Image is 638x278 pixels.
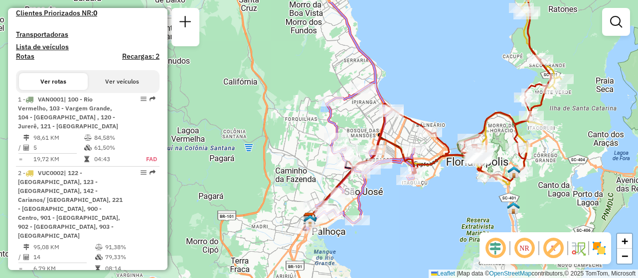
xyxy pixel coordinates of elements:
[84,145,92,151] i: % de utilização da cubagem
[18,252,23,262] td: /
[33,242,95,252] td: 95,08 KM
[622,235,628,247] span: +
[457,270,458,277] span: |
[18,154,23,164] td: =
[512,236,536,260] span: Ocultar NR
[33,252,95,262] td: 14
[94,154,135,164] td: 04:43
[33,133,84,143] td: 98,61 KM
[84,135,92,141] i: % de utilização do peso
[429,270,638,278] div: Map data © contributors,© 2025 TomTom, Microsoft
[16,30,159,39] h4: Transportadoras
[38,95,64,103] span: VAN0001
[570,240,586,256] img: Fluxo de ruas
[18,169,123,239] span: | 122 - [GEOGRAPHIC_DATA], 123 - [GEOGRAPHIC_DATA], 142 - Carianos/ [GEOGRAPHIC_DATA], 221 - [GEO...
[105,242,155,252] td: 91,38%
[33,154,84,164] td: 19,72 KM
[617,234,632,249] a: Zoom in
[16,9,159,17] h4: Clientes Priorizados NR:
[541,236,565,260] span: Exibir rótulo
[622,250,628,262] span: −
[16,52,34,61] a: Rotas
[23,135,29,141] i: Distância Total
[105,264,155,274] td: 08:14
[483,236,507,260] span: Ocultar deslocamento
[18,169,123,239] span: 2 -
[88,73,157,90] button: Ver veículos
[18,95,118,130] span: 1 -
[95,266,100,272] i: Tempo total em rota
[507,201,520,214] img: FAD - Pirajubae
[93,8,97,17] strong: 0
[94,133,135,143] td: 84,58%
[16,43,159,51] h4: Lista de veículos
[150,170,156,176] em: Rota exportada
[105,252,155,262] td: 79,33%
[95,254,103,260] i: % de utilização da cubagem
[122,52,159,61] h4: Recargas: 2
[23,244,29,250] i: Distância Total
[431,270,455,277] a: Leaflet
[18,143,23,153] td: /
[19,73,88,90] button: Ver rotas
[304,214,317,227] img: 712 UDC Full Palhoça
[150,96,156,102] em: Rota exportada
[507,166,520,179] img: Ilha Centro
[303,212,316,225] img: CDD Florianópolis
[38,169,64,177] span: VUC0002
[135,154,158,164] td: FAD
[489,270,532,277] a: OpenStreetMap
[23,145,29,151] i: Total de Atividades
[141,96,147,102] em: Opções
[84,156,89,162] i: Tempo total em rota
[591,240,607,256] img: Exibir/Ocultar setores
[175,12,195,34] a: Nova sessão e pesquisa
[94,143,135,153] td: 61,50%
[606,12,626,32] a: Exibir filtros
[23,254,29,260] i: Total de Atividades
[33,264,95,274] td: 6,79 KM
[95,244,103,250] i: % de utilização do peso
[33,143,84,153] td: 5
[617,249,632,264] a: Zoom out
[18,264,23,274] td: =
[141,170,147,176] em: Opções
[18,95,118,130] span: | 100 - Rio Vermelho, 103 - Vargem Grande, 104 - [GEOGRAPHIC_DATA] , 120 - Jurerê, 121 - [GEOGRAP...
